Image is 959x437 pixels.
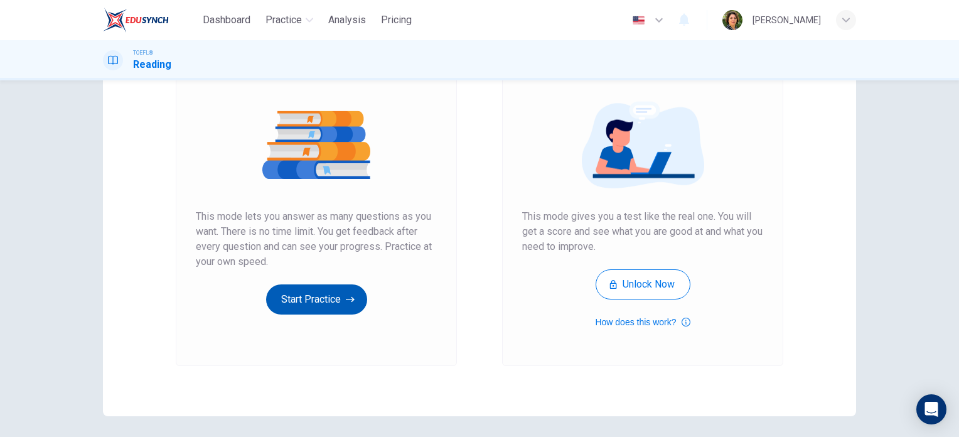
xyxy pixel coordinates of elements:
[916,394,946,424] div: Open Intercom Messenger
[631,16,646,25] img: en
[596,269,690,299] button: Unlock Now
[133,57,171,72] h1: Reading
[753,13,821,28] div: [PERSON_NAME]
[103,8,169,33] img: EduSynch logo
[103,8,198,33] a: EduSynch logo
[376,9,417,31] button: Pricing
[196,209,437,269] span: This mode lets you answer as many questions as you want. There is no time limit. You get feedback...
[381,13,412,28] span: Pricing
[323,9,371,31] button: Analysis
[203,13,250,28] span: Dashboard
[265,13,302,28] span: Practice
[266,284,367,315] button: Start Practice
[133,48,153,57] span: TOEFL®
[328,13,366,28] span: Analysis
[522,209,763,254] span: This mode gives you a test like the real one. You will get a score and see what you are good at a...
[595,315,690,330] button: How does this work?
[260,9,318,31] button: Practice
[198,9,255,31] button: Dashboard
[722,10,742,30] img: Profile picture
